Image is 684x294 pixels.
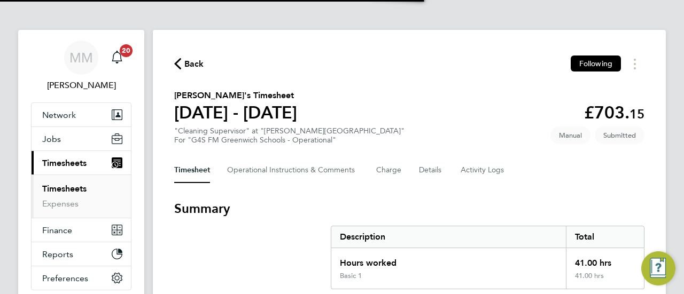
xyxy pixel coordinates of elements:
div: Basic 1 [340,272,362,280]
button: Reports [32,242,131,266]
button: Preferences [32,266,131,290]
div: Timesheets [32,174,131,218]
span: This timesheet is Submitted. [595,126,644,144]
div: Total [566,226,644,248]
div: "Cleaning Supervisor" at "[PERSON_NAME][GEOGRAPHIC_DATA]" [174,126,405,145]
app-decimal: £703. [584,102,644,123]
span: Timesheets [42,158,87,168]
span: Back [184,58,204,70]
div: Hours worked [331,248,566,272]
button: Timesheets [32,151,131,174]
span: Preferences [42,273,88,283]
button: Activity Logs [461,157,506,183]
a: MM[PERSON_NAME] [31,41,131,92]
a: 20 [106,41,128,75]
span: 20 [120,44,133,57]
button: Following [571,55,621,71]
span: Network [42,110,76,120]
div: 41.00 hrs [566,272,644,289]
span: 15 [629,106,644,122]
button: Back [174,57,204,70]
button: Engage Resource Center [641,251,675,285]
span: Following [579,59,612,68]
h3: Summary [174,200,644,217]
span: Reports [42,249,73,259]
div: For "G4S FM Greenwich Schools - Operational" [174,136,405,145]
div: 41.00 hrs [566,248,644,272]
button: Jobs [32,127,131,150]
div: Summary [331,226,644,289]
button: Details [419,157,444,183]
button: Operational Instructions & Comments [227,157,359,183]
button: Timesheet [174,157,210,183]
a: Timesheets [42,184,87,194]
button: Network [32,103,131,126]
a: Expenses [42,198,79,209]
span: Finance [42,225,72,235]
span: Monique Maussant [31,79,131,92]
h2: [PERSON_NAME]'s Timesheet [174,89,297,102]
span: Jobs [42,134,61,144]
button: Finance [32,218,131,242]
h1: [DATE] - [DATE] [174,102,297,123]
button: Timesheets Menu [625,55,644,72]
div: Description [331,226,566,248]
span: This timesheet was manually created. [550,126,590,144]
button: Charge [376,157,402,183]
span: MM [69,51,93,65]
